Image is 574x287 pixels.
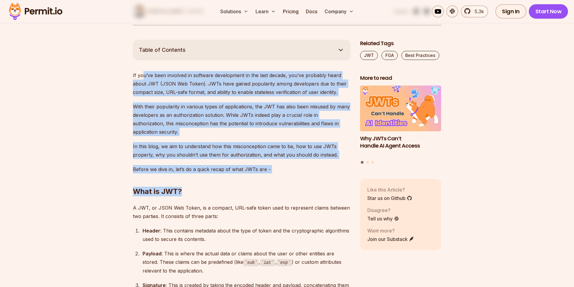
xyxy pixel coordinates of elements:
h2: More to read [360,74,441,82]
img: Permit logo [6,1,65,22]
p: Disagree? [367,207,399,214]
code: iat [260,259,275,266]
a: JWT [360,51,378,60]
span: Table of Contents [139,46,186,54]
a: Tell us why [367,215,399,222]
img: Why JWTs Can’t Handle AI Agent Access [360,86,441,131]
button: Go to slide 1 [361,161,364,164]
span: 5.3k [471,8,484,15]
button: Go to slide 3 [372,161,374,164]
p: With their popularity in various types of applications, the JWT has also been misused by many dev... [133,102,350,136]
div: Posts [360,86,441,164]
a: Star us on Github [367,195,412,202]
h2: What is JWT? [133,163,350,196]
button: Company [322,5,356,17]
a: Docs [303,5,320,17]
button: Learn [253,5,278,17]
a: Pricing [281,5,301,17]
code: exp [277,259,292,266]
button: Table of Contents [133,40,350,60]
a: FGA [381,51,398,60]
p: A JWT, or JSON Web Token, is a compact, URL-safe token used to represent claims between two parti... [133,204,350,220]
h2: Related Tags [360,40,441,47]
a: Why JWTs Can’t Handle AI Agent AccessWhy JWTs Can’t Handle AI Agent Access [360,86,441,157]
h3: Why JWTs Can’t Handle AI Agent Access [360,135,441,150]
a: Best Practices [401,51,439,60]
p: Before we dive in, let’s do a quick recap of what JWTs are - [133,165,350,173]
p: If you’ve been involved in software development in the last decade, you’ve probably heard about J... [133,71,350,96]
code: sub [243,259,259,266]
div: : This contains metadata about the type of token and the cryptographic algorithms used to secure ... [143,226,350,243]
div: : This is where the actual data or claims about the user or other entities are stored. These clai... [143,249,350,275]
strong: Payload [143,251,162,257]
a: Sign In [495,4,526,19]
p: Like this Article? [367,186,412,193]
p: In this blog, we aim to understand how this misconception came to be, how to use JWTs properly, w... [133,142,350,159]
p: Want more? [367,227,414,234]
li: 1 of 3 [360,86,441,157]
a: 5.3k [461,5,488,17]
strong: Header [143,228,160,234]
a: Join our Substack [367,236,414,243]
button: Solutions [218,5,251,17]
a: Start Now [529,4,568,19]
button: Go to slide 2 [366,161,369,164]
